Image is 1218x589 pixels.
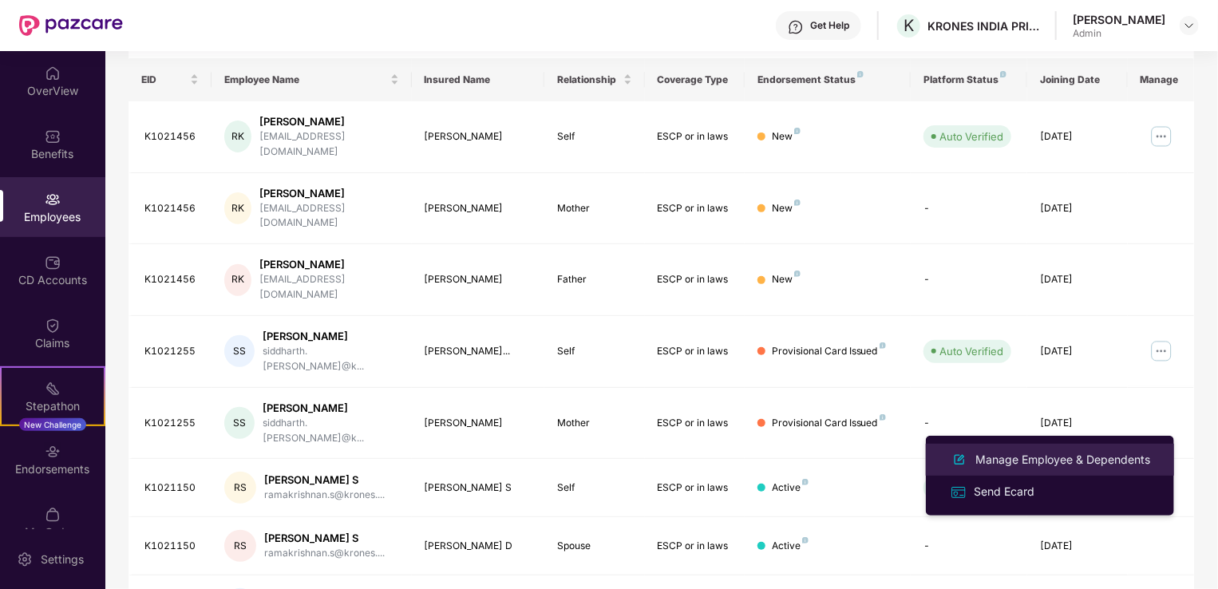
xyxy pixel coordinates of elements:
div: K1021255 [144,344,199,359]
img: svg+xml;base64,PHN2ZyBpZD0iRW5kb3JzZW1lbnRzIiB4bWxucz0iaHR0cDovL3d3dy53My5vcmcvMjAwMC9zdmciIHdpZH... [45,444,61,460]
div: [PERSON_NAME] [259,186,399,201]
div: [PERSON_NAME] [425,201,532,216]
img: svg+xml;base64,PHN2ZyB4bWxucz0iaHR0cDovL3d3dy53My5vcmcvMjAwMC9zdmciIHdpZHRoPSI4IiBoZWlnaHQ9IjgiIH... [1000,71,1006,77]
th: Coverage Type [645,58,745,101]
div: SS [224,335,254,367]
div: ramakrishnan.s@krones.... [264,546,385,561]
div: [DATE] [1040,272,1114,287]
th: Insured Name [412,58,545,101]
img: manageButton [1149,124,1174,149]
div: RK [224,264,251,296]
span: Employee Name [224,73,386,86]
div: [PERSON_NAME] [263,401,399,416]
td: - [911,517,1027,575]
div: Auto Verified [939,128,1003,144]
div: siddharth.[PERSON_NAME]@k... [263,416,399,446]
div: New Challenge [19,418,86,431]
div: [PERSON_NAME] [263,329,399,344]
div: [PERSON_NAME] D [425,539,532,554]
div: [DATE] [1040,416,1114,431]
div: Send Ecard [971,483,1038,500]
div: [PERSON_NAME] S [264,531,385,546]
div: [DATE] [1040,129,1114,144]
img: svg+xml;base64,PHN2ZyBpZD0iQ0RfQWNjb3VudHMiIGRhdGEtbmFtZT0iQ0QgQWNjb3VudHMiIHhtbG5zPSJodHRwOi8vd3... [45,255,61,271]
th: Employee Name [212,58,411,101]
img: svg+xml;base64,PHN2ZyB4bWxucz0iaHR0cDovL3d3dy53My5vcmcvMjAwMC9zdmciIHdpZHRoPSI4IiBoZWlnaHQ9IjgiIH... [880,342,886,349]
div: siddharth.[PERSON_NAME]@k... [263,344,399,374]
div: ESCP or in laws [658,129,732,144]
img: svg+xml;base64,PHN2ZyB4bWxucz0iaHR0cDovL3d3dy53My5vcmcvMjAwMC9zdmciIHhtbG5zOnhsaW5rPSJodHRwOi8vd3... [950,450,969,469]
div: Mother [557,416,631,431]
div: Manage Employee & Dependents [972,451,1153,468]
div: ESCP or in laws [658,416,732,431]
div: Stepathon [2,398,104,414]
img: svg+xml;base64,PHN2ZyB4bWxucz0iaHR0cDovL3d3dy53My5vcmcvMjAwMC9zdmciIHdpZHRoPSIyMSIgaGVpZ2h0PSIyMC... [45,381,61,397]
div: ESCP or in laws [658,539,732,554]
div: [PERSON_NAME] [425,129,532,144]
div: ESCP or in laws [658,201,732,216]
th: Joining Date [1027,58,1127,101]
div: K1021456 [144,272,199,287]
div: ramakrishnan.s@krones.... [264,488,385,503]
div: Auto Verified [939,343,1003,359]
img: svg+xml;base64,PHN2ZyB4bWxucz0iaHR0cDovL3d3dy53My5vcmcvMjAwMC9zdmciIHdpZHRoPSIxNiIgaGVpZ2h0PSIxNi... [950,484,967,501]
td: - [911,388,1027,460]
img: svg+xml;base64,PHN2ZyBpZD0iRHJvcGRvd24tMzJ4MzIiIHhtbG5zPSJodHRwOi8vd3d3LnczLm9yZy8yMDAwL3N2ZyIgd2... [1183,19,1196,32]
div: [PERSON_NAME] [259,257,399,272]
div: K1021150 [144,539,199,554]
img: svg+xml;base64,PHN2ZyBpZD0iQ2xhaW0iIHhtbG5zPSJodHRwOi8vd3d3LnczLm9yZy8yMDAwL3N2ZyIgd2lkdGg9IjIwIi... [45,318,61,334]
img: svg+xml;base64,PHN2ZyB4bWxucz0iaHR0cDovL3d3dy53My5vcmcvMjAwMC9zdmciIHdpZHRoPSI4IiBoZWlnaHQ9IjgiIH... [794,271,801,277]
div: New [772,272,801,287]
div: KRONES INDIA PRIVATE LIMITED [927,18,1039,34]
th: EID [129,58,212,101]
div: [PERSON_NAME] S [425,480,532,496]
div: ESCP or in laws [658,344,732,359]
span: K [904,16,914,35]
div: [DATE] [1040,344,1114,359]
div: Self [557,129,631,144]
div: Mother [557,201,631,216]
img: svg+xml;base64,PHN2ZyBpZD0iQmVuZWZpdHMiIHhtbG5zPSJodHRwOi8vd3d3LnczLm9yZy8yMDAwL3N2ZyIgd2lkdGg9Ij... [45,128,61,144]
div: Endorsement Status [757,73,899,86]
div: [PERSON_NAME] S [264,472,385,488]
div: Admin [1073,27,1165,40]
img: manageButton [1149,338,1174,364]
div: RK [224,192,251,224]
div: Self [557,480,631,496]
div: Self [557,344,631,359]
td: - [911,244,1027,316]
div: K1021456 [144,129,199,144]
div: [PERSON_NAME] [425,272,532,287]
img: svg+xml;base64,PHN2ZyB4bWxucz0iaHR0cDovL3d3dy53My5vcmcvMjAwMC9zdmciIHdpZHRoPSI4IiBoZWlnaHQ9IjgiIH... [802,479,809,485]
div: [EMAIL_ADDRESS][DOMAIN_NAME] [259,129,399,160]
div: Settings [36,551,89,567]
div: Active [772,480,809,496]
img: svg+xml;base64,PHN2ZyBpZD0iRW1wbG95ZWVzIiB4bWxucz0iaHR0cDovL3d3dy53My5vcmcvMjAwMC9zdmciIHdpZHRoPS... [45,192,61,208]
img: svg+xml;base64,PHN2ZyB4bWxucz0iaHR0cDovL3d3dy53My5vcmcvMjAwMC9zdmciIHdpZHRoPSI4IiBoZWlnaHQ9IjgiIH... [857,71,864,77]
div: [PERSON_NAME] [259,114,399,129]
div: [PERSON_NAME] [425,416,532,431]
td: - [911,173,1027,245]
div: Father [557,272,631,287]
div: [EMAIL_ADDRESS][DOMAIN_NAME] [259,272,399,302]
div: RS [224,530,256,562]
div: New [772,129,801,144]
div: ESCP or in laws [658,480,732,496]
div: RK [224,121,251,152]
img: svg+xml;base64,PHN2ZyB4bWxucz0iaHR0cDovL3d3dy53My5vcmcvMjAwMC9zdmciIHdpZHRoPSI4IiBoZWlnaHQ9IjgiIH... [794,128,801,134]
span: Relationship [557,73,619,86]
th: Manage [1128,58,1194,101]
img: svg+xml;base64,PHN2ZyB4bWxucz0iaHR0cDovL3d3dy53My5vcmcvMjAwMC9zdmciIHdpZHRoPSI4IiBoZWlnaHQ9IjgiIH... [802,537,809,544]
div: New [772,201,801,216]
div: [EMAIL_ADDRESS][DOMAIN_NAME] [259,201,399,231]
div: K1021255 [144,416,199,431]
img: svg+xml;base64,PHN2ZyBpZD0iU2V0dGluZy0yMHgyMCIgeG1sbnM9Imh0dHA6Ly93d3cudzMub3JnLzIwMDAvc3ZnIiB3aW... [17,551,33,567]
div: Get Help [810,19,849,32]
img: svg+xml;base64,PHN2ZyB4bWxucz0iaHR0cDovL3d3dy53My5vcmcvMjAwMC9zdmciIHdpZHRoPSI4IiBoZWlnaHQ9IjgiIH... [880,414,886,421]
div: [DATE] [1040,539,1114,554]
div: RS [224,472,256,504]
img: svg+xml;base64,PHN2ZyB4bWxucz0iaHR0cDovL3d3dy53My5vcmcvMjAwMC9zdmciIHdpZHRoPSI4IiBoZWlnaHQ9IjgiIH... [794,200,801,206]
th: Relationship [544,58,644,101]
div: ESCP or in laws [658,272,732,287]
img: svg+xml;base64,PHN2ZyBpZD0iSG9tZSIgeG1sbnM9Imh0dHA6Ly93d3cudzMub3JnLzIwMDAvc3ZnIiB3aWR0aD0iMjAiIG... [45,65,61,81]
